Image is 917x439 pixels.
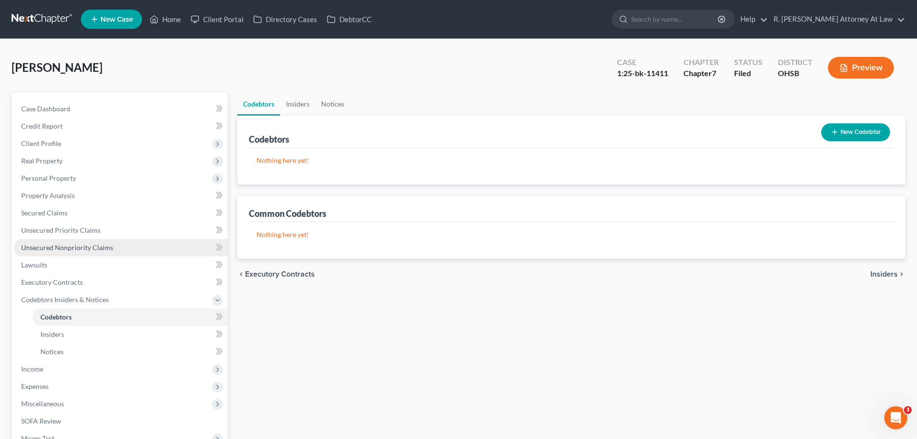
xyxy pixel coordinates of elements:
[21,382,49,390] span: Expenses
[21,365,43,373] span: Income
[870,270,898,278] span: Insiders
[21,122,63,130] span: Credit Report
[249,208,326,219] div: Common Codebtors
[21,226,101,234] span: Unsecured Priority Claims
[40,347,64,356] span: Notices
[684,57,719,68] div: Chapter
[13,256,228,274] a: Lawsuits
[13,222,228,239] a: Unsecured Priority Claims
[21,105,70,113] span: Case Dashboard
[828,57,894,79] button: Preview
[712,68,716,78] span: 7
[237,270,245,278] i: chevron_left
[237,270,315,278] button: chevron_left Executory Contracts
[315,93,350,116] a: Notices
[12,60,103,74] span: [PERSON_NAME]
[40,313,72,321] span: Codebtors
[245,270,315,278] span: Executory Contracts
[21,209,67,217] span: Secured Claims
[33,343,228,360] a: Notices
[13,118,228,135] a: Credit Report
[898,270,905,278] i: chevron_right
[21,243,113,252] span: Unsecured Nonpriority Claims
[617,68,668,79] div: 1:25-bk-11411
[33,326,228,343] a: Insiders
[870,270,905,278] button: Insiders chevron_right
[145,11,186,28] a: Home
[21,261,47,269] span: Lawsuits
[33,308,228,326] a: Codebtors
[101,16,133,23] span: New Case
[631,10,719,28] input: Search by name...
[21,295,109,304] span: Codebtors Insiders & Notices
[617,57,668,68] div: Case
[257,156,886,165] p: Nothing here yet!
[21,417,61,425] span: SOFA Review
[684,68,719,79] div: Chapter
[769,11,905,28] a: R. [PERSON_NAME] Attorney At Law
[21,157,63,165] span: Real Property
[821,123,890,141] button: New Codebtor
[734,68,762,79] div: Filed
[736,11,768,28] a: Help
[280,93,315,116] a: Insiders
[904,406,912,414] span: 3
[778,68,813,79] div: OHSB
[13,187,228,204] a: Property Analysis
[13,412,228,430] a: SOFA Review
[778,57,813,68] div: District
[249,133,289,145] div: Codebtors
[322,11,376,28] a: DebtorCC
[13,100,228,118] a: Case Dashboard
[21,399,64,408] span: Miscellaneous
[186,11,248,28] a: Client Portal
[13,274,228,291] a: Executory Contracts
[40,330,64,338] span: Insiders
[884,406,907,429] iframe: Intercom live chat
[13,239,228,256] a: Unsecured Nonpriority Claims
[21,139,61,147] span: Client Profile
[21,278,83,286] span: Executory Contracts
[13,204,228,222] a: Secured Claims
[21,191,75,200] span: Property Analysis
[257,230,886,239] p: Nothing here yet!
[248,11,322,28] a: Directory Cases
[734,57,762,68] div: Status
[237,93,280,116] a: Codebtors
[21,174,76,182] span: Personal Property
